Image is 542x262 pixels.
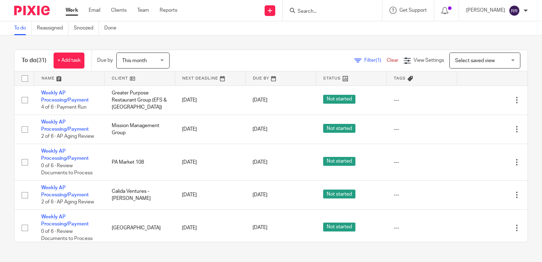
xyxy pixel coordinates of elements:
[41,91,89,103] a: Weekly AP Processing/Payment
[41,134,94,139] span: 2 of 6 · AP Aging Review
[160,7,177,14] a: Reports
[394,97,450,104] div: ---
[253,98,267,103] span: [DATE]
[323,223,355,231] span: Not started
[97,57,113,64] p: Due by
[253,192,267,197] span: [DATE]
[323,95,355,104] span: Not started
[175,180,245,209] td: [DATE]
[394,224,450,231] div: ---
[394,76,406,80] span: Tags
[41,149,89,161] a: Weekly AP Processing/Payment
[455,58,495,63] span: Select saved view
[376,58,381,63] span: (1)
[394,191,450,198] div: ---
[41,200,94,205] span: 2 of 6 · AP Aging Review
[41,105,87,110] span: 4 of 6 · Payment Run
[323,124,355,133] span: Not started
[175,115,245,144] td: [DATE]
[14,6,50,15] img: Pixie
[253,127,267,132] span: [DATE]
[137,7,149,14] a: Team
[104,21,122,35] a: Done
[175,209,245,246] td: [DATE]
[122,58,147,63] span: This month
[364,58,387,63] span: Filter
[175,144,245,180] td: [DATE]
[105,209,175,246] td: [GEOGRAPHIC_DATA]
[37,58,46,63] span: (31)
[323,190,355,198] span: Not started
[253,225,267,230] span: [DATE]
[111,7,127,14] a: Clients
[41,163,93,176] span: 0 of 6 · Review Documents to Process
[509,5,520,16] img: svg%3E
[105,115,175,144] td: Mission Management Group
[41,229,93,241] span: 0 of 6 · Review Documents to Process
[105,144,175,180] td: PA Market 108
[297,9,361,15] input: Search
[387,58,398,63] a: Clear
[394,159,450,166] div: ---
[66,7,78,14] a: Work
[41,185,89,197] a: Weekly AP Processing/Payment
[414,58,444,63] span: View Settings
[37,21,68,35] a: Reassigned
[105,86,175,115] td: Greater Purpose Restaurant Group (EFS & [GEOGRAPHIC_DATA])
[394,126,450,133] div: ---
[323,157,355,166] span: Not started
[41,120,89,132] a: Weekly AP Processing/Payment
[89,7,100,14] a: Email
[74,21,99,35] a: Snoozed
[14,21,32,35] a: To do
[175,86,245,115] td: [DATE]
[22,57,46,64] h1: To do
[105,180,175,209] td: Calida Ventures - [PERSON_NAME]
[399,8,427,13] span: Get Support
[54,53,84,69] a: + Add task
[466,7,505,14] p: [PERSON_NAME]
[41,214,89,226] a: Weekly AP Processing/Payment
[253,160,267,165] span: [DATE]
